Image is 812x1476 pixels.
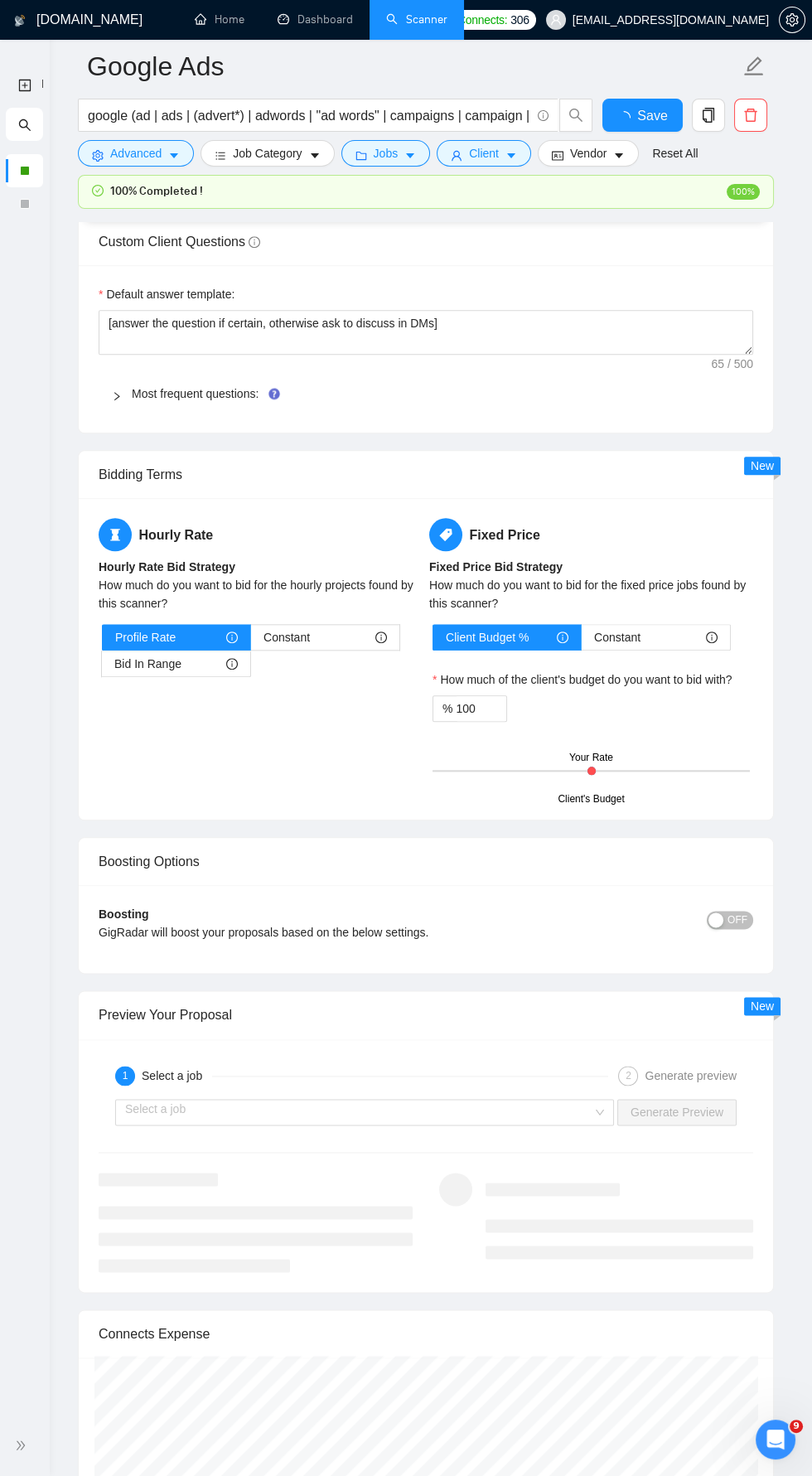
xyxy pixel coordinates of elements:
span: Client [469,144,499,162]
span: 2 [626,1070,631,1082]
a: homeHome [195,12,244,27]
span: user [550,14,562,26]
span: Jobs [374,144,399,162]
span: 100% Completed ! [110,182,203,201]
button: settingAdvancedcaret-down [78,140,194,167]
span: Constant [594,625,640,650]
li: My Scanners [6,108,43,220]
span: Job Category [233,144,302,162]
span: Advanced [110,144,162,162]
span: info-circle [249,236,260,248]
label: Default answer template: [99,285,234,303]
span: tag [429,518,462,551]
span: bars [215,149,226,162]
a: New Scanner [18,68,31,102]
a: setting [779,13,805,27]
img: logo [14,7,26,34]
textarea: Default answer template: [99,310,753,355]
button: Save [602,99,683,132]
span: info-circle [706,632,718,643]
div: Connects Expense [99,1310,753,1357]
span: New [751,459,774,472]
span: caret-down [505,149,517,162]
span: Bid In Range [114,651,181,676]
div: Boosting Options [99,838,753,885]
span: right [112,391,122,401]
div: Preview Your Proposal [99,991,753,1038]
span: New [751,999,774,1013]
span: copy [693,108,724,123]
span: caret-down [309,149,321,162]
span: 1 [123,1070,128,1082]
a: Reset All [652,144,698,162]
div: GigRadar will boost your proposals based on the below settings. [99,923,590,941]
div: Tooltip anchor [267,386,282,401]
span: info-circle [557,632,568,643]
span: 306 [510,11,529,29]
button: search [559,99,592,132]
span: info-circle [226,632,238,643]
span: setting [92,149,104,162]
div: How much do you want to bid for the hourly projects found by this scanner? [99,576,423,612]
span: Connects: [457,11,507,29]
span: loading [617,111,637,124]
span: edit [743,56,765,77]
span: caret-down [613,149,625,162]
span: search [560,108,592,123]
b: Hourly Rate Bid Strategy [99,560,235,573]
span: folder [355,149,367,162]
button: Generate Preview [617,1099,737,1125]
div: Your Rate [569,750,613,766]
span: 100% [727,184,760,200]
button: idcardVendorcaret-down [538,140,639,167]
button: delete [734,99,767,132]
span: info-circle [538,110,549,121]
input: How much of the client's budget do you want to bid with? [456,696,506,721]
li: New Scanner [6,68,43,101]
span: Custom Client Questions [99,235,260,249]
span: Constant [263,625,310,650]
iframe: Intercom live chat [756,1420,795,1459]
span: setting [780,13,805,27]
div: Select a job [142,1066,212,1086]
div: How much do you want to bid for the fixed price jobs found by this scanner? [429,576,753,612]
span: delete [735,108,766,123]
span: Profile Rate [115,625,176,650]
label: How much of the client's budget do you want to bid with? [433,670,732,689]
span: hourglass [99,518,132,551]
button: userClientcaret-down [437,140,531,167]
span: info-circle [226,658,238,670]
span: check-circle [92,185,104,196]
button: setting [779,7,805,33]
b: Fixed Price Bid Strategy [429,560,563,573]
span: user [451,149,462,162]
div: Most frequent questions: [99,375,753,413]
div: Bidding Terms [99,451,753,498]
button: folderJobscaret-down [341,140,431,167]
span: double-right [15,1437,31,1454]
span: idcard [552,149,563,162]
button: copy [692,99,725,132]
span: 9 [790,1420,803,1433]
span: Save [637,105,667,126]
a: dashboardDashboard [278,12,353,27]
input: Scanner name... [87,46,740,87]
span: search [18,108,31,141]
span: caret-down [168,149,180,162]
a: Most frequent questions: [132,387,259,400]
b: Boosting [99,907,149,921]
a: searchScanner [386,12,447,27]
span: Client Budget % [446,625,529,650]
span: Vendor [570,144,607,162]
span: OFF [727,911,747,929]
span: info-circle [375,632,387,643]
div: Client's Budget [558,791,624,807]
h5: Hourly Rate [99,518,423,551]
span: caret-down [404,149,416,162]
h5: Fixed Price [429,518,753,551]
button: barsJob Categorycaret-down [201,140,334,167]
div: Generate preview [645,1066,737,1086]
input: Search Freelance Jobs... [88,105,530,126]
